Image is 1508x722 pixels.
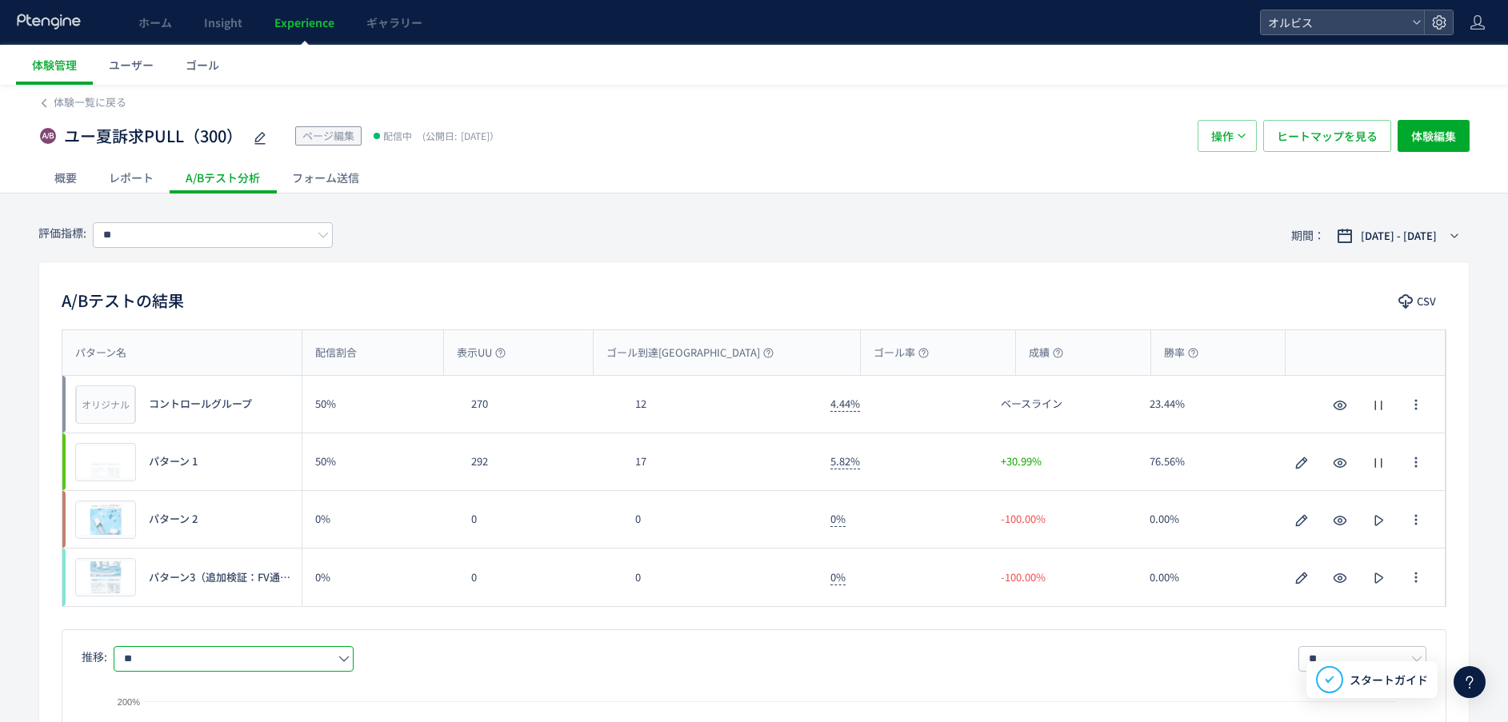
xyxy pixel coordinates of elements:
span: スタートガイド [1350,672,1428,688]
span: 配信割合 [315,345,357,361]
span: 表示UU [457,345,506,361]
img: 334de135c628a3f780958d16351e08c51753873929223.jpeg [76,559,135,596]
span: 配信中 [383,128,412,144]
span: 5.82% [830,453,860,469]
span: +30.99% [1001,454,1042,469]
span: 評価指標: [38,225,86,241]
span: -100.00% [1001,570,1046,585]
text: 200% [118,697,140,707]
span: ユー夏訴求PULL（300） [64,125,242,148]
div: 292 [458,433,622,490]
span: ギャラリー [366,14,422,30]
span: 推移: [82,648,107,664]
div: 270 [458,376,622,433]
div: 0 [622,491,818,548]
span: 操作 [1211,120,1234,152]
div: 0% [302,491,458,548]
img: 334de135c628a3f780958d16351e08c51753873929224.jpeg [76,444,135,481]
span: ゴール率 [874,345,929,361]
div: 0 [458,491,622,548]
span: CSV [1417,289,1436,314]
span: 期間： [1291,222,1325,249]
span: パターン 2 [149,512,198,527]
button: [DATE] - [DATE] [1326,223,1470,249]
div: オリジナル [76,385,135,424]
span: 勝率 [1164,345,1198,361]
div: 0% [302,548,458,606]
button: CSV [1390,289,1446,314]
span: Insight [204,14,242,30]
div: レポート [93,162,170,193]
div: A/Bテスト分析 [170,162,276,193]
span: [DATE] - [DATE] [1361,228,1437,244]
h2: A/Bテストの結果 [62,288,184,313]
span: パターン名 [75,345,126,361]
div: 23.44% [1137,376,1286,433]
span: Experience [274,14,334,30]
div: 0.00% [1137,491,1286,548]
span: 成績 [1029,345,1063,361]
span: オルビス [1263,10,1406,34]
span: 体験管理 [32,57,77,73]
span: ユーザー [109,57,154,73]
span: コントロールグループ [149,397,252,412]
span: -100.00% [1001,512,1046,527]
span: ヒートマップを見る [1277,120,1378,152]
button: ヒートマップを見る [1263,120,1391,152]
div: 0.00% [1137,548,1286,606]
span: 0% [830,569,846,585]
span: ゴール到達[GEOGRAPHIC_DATA] [606,345,774,361]
div: 76.56% [1137,433,1286,490]
span: [DATE]） [418,129,499,142]
span: 4.44% [830,396,860,412]
span: ベースライン [1001,397,1062,412]
div: 12 [622,376,818,433]
span: パターン 1 [149,454,198,469]
div: 50% [302,433,458,490]
span: ゴール [186,57,219,73]
div: フォーム送信 [276,162,375,193]
div: 50% [302,376,458,433]
div: 0 [458,548,622,606]
span: パターン3（追加検証：FV通常LP＋使用方法ブロック追加） [149,570,293,585]
div: 17 [622,433,818,490]
span: ホーム [138,14,172,30]
img: 334de135c628a3f780958d16351e08c51753873929219.jpeg [76,501,135,538]
div: 概要 [38,162,93,193]
span: (公開日: [422,129,457,142]
span: 0% [830,511,846,527]
span: ページ編集 [302,128,354,143]
span: 体験一覧に戻る [54,94,126,110]
button: 体験編集 [1398,120,1470,152]
span: 体験編集 [1411,120,1456,152]
div: 0 [622,548,818,606]
button: 操作 [1198,120,1257,152]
